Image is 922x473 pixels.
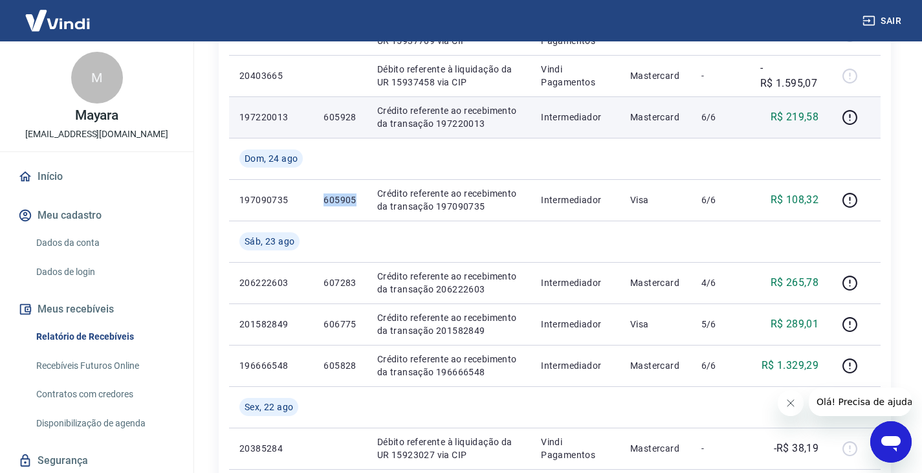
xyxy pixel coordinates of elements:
p: Visa [630,193,681,206]
p: Vindi Pagamentos [541,435,609,461]
p: 6/6 [701,111,740,124]
span: Dom, 24 ago [245,152,298,165]
p: Vindi Pagamentos [541,63,609,89]
p: 20385284 [239,442,303,455]
p: Intermediador [541,193,609,206]
p: 605828 [324,359,356,372]
a: Disponibilização de agenda [31,410,178,437]
iframe: Fechar mensagem [778,390,804,416]
p: Mastercard [630,111,681,124]
div: M [71,52,123,104]
p: Crédito referente ao recebimento da transação 201582849 [377,311,520,337]
p: 201582849 [239,318,303,331]
button: Sair [860,9,906,33]
p: Crédito referente ao recebimento da transação 206222603 [377,270,520,296]
iframe: Botão para abrir a janela de mensagens [870,421,912,463]
p: 197220013 [239,111,303,124]
a: Dados de login [31,259,178,285]
p: 606775 [324,318,356,331]
p: R$ 108,32 [771,192,819,208]
p: 206222603 [239,276,303,289]
p: Débito referente à liquidação da UR 15923027 via CIP [377,435,520,461]
p: Visa [630,318,681,331]
a: Contratos com credores [31,381,178,408]
p: - [701,442,740,455]
p: 605905 [324,193,356,206]
p: - [701,69,740,82]
p: -R$ 38,19 [774,441,819,456]
p: Crédito referente ao recebimento da transação 197090735 [377,187,520,213]
p: 6/6 [701,359,740,372]
p: 197090735 [239,193,303,206]
p: 605928 [324,111,356,124]
p: Crédito referente ao recebimento da transação 197220013 [377,104,520,130]
p: 6/6 [701,193,740,206]
span: Sáb, 23 ago [245,235,294,248]
p: R$ 219,58 [771,109,819,125]
p: Débito referente à liquidação da UR 15937458 via CIP [377,63,520,89]
p: R$ 1.329,29 [762,358,818,373]
p: Intermediador [541,318,609,331]
span: Olá! Precisa de ajuda? [8,9,109,19]
a: Recebíveis Futuros Online [31,353,178,379]
p: 4/6 [701,276,740,289]
p: Intermediador [541,359,609,372]
button: Meu cadastro [16,201,178,230]
p: Mastercard [630,359,681,372]
p: Intermediador [541,111,609,124]
p: 607283 [324,276,356,289]
p: [EMAIL_ADDRESS][DOMAIN_NAME] [25,127,168,141]
span: Sex, 22 ago [245,401,293,413]
p: 20403665 [239,69,303,82]
p: -R$ 1.595,07 [760,60,818,91]
a: Início [16,162,178,191]
p: R$ 289,01 [771,316,819,332]
p: R$ 265,78 [771,275,819,291]
p: Mastercard [630,69,681,82]
p: 196666548 [239,359,303,372]
p: Mayara [75,109,119,122]
img: Vindi [16,1,100,40]
p: Mastercard [630,442,681,455]
a: Relatório de Recebíveis [31,324,178,350]
p: Mastercard [630,276,681,289]
p: Crédito referente ao recebimento da transação 196666548 [377,353,520,379]
button: Meus recebíveis [16,295,178,324]
a: Dados da conta [31,230,178,256]
p: 5/6 [701,318,740,331]
p: Intermediador [541,276,609,289]
iframe: Mensagem da empresa [809,388,912,416]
